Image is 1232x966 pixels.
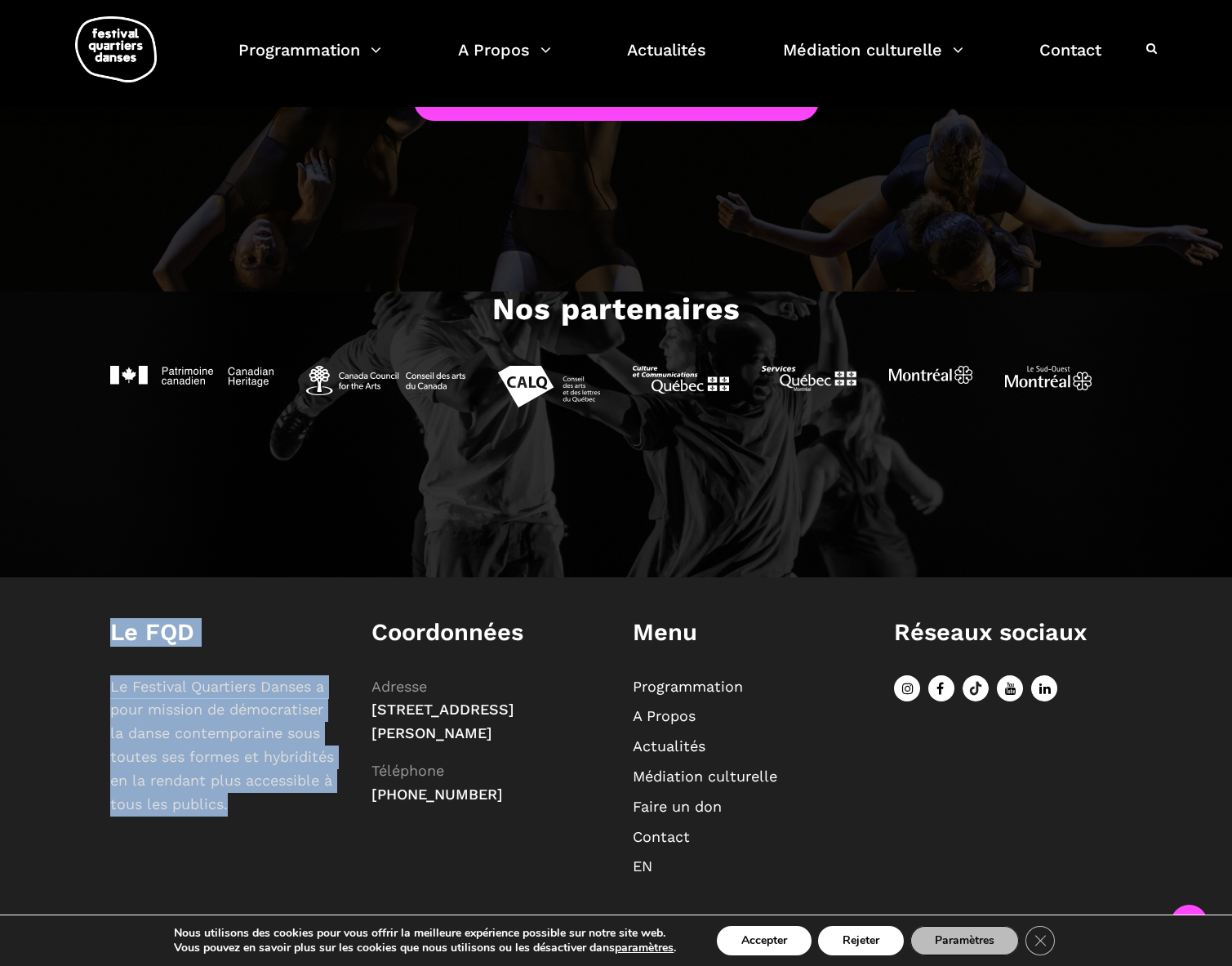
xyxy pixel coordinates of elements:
img: MCCQ [633,366,729,394]
img: Patrimoine Canadien [110,366,274,387]
p: Nous utilisons des cookies pour vous offrir la meilleure expérience possible sur notre site web. [174,926,676,941]
h1: Réseaux sociaux [894,618,1123,647]
img: CALQ [498,366,600,407]
a: A Propos [633,707,696,724]
button: paramètres [615,941,674,955]
h1: Coordonnées [371,618,600,647]
button: Close GDPR Cookie Banner [1025,926,1055,955]
p: Vous pouvez en savoir plus sur les cookies que nous utilisons ou les désactiver dans . [174,941,676,955]
img: Sud Ouest Montréal [1005,366,1092,390]
img: Ville de Montréal [889,366,972,384]
button: Rejeter [818,926,904,955]
a: Actualités [633,737,705,755]
a: EN [633,857,652,875]
a: Médiation culturelle [633,768,777,785]
p: Le Festival Quartiers Danses a pour mission de démocratiser la danse contemporaine sous toutes se... [110,675,339,817]
a: Contact [1039,36,1101,84]
a: Actualités [627,36,706,84]
span: Adresse [371,678,427,695]
a: Programmation [238,36,381,84]
a: A Propos [458,36,551,84]
img: Conseil des arts Canada [306,366,465,395]
button: Paramètres [910,926,1019,955]
img: Services Québec [762,366,856,391]
button: Accepter [717,926,812,955]
a: Médiation culturelle [783,36,963,84]
a: Faire un don [633,798,722,815]
h1: Le FQD [110,618,339,647]
a: Contact [633,828,690,845]
span: Téléphone [371,762,444,779]
span: [STREET_ADDRESS][PERSON_NAME] [371,701,514,741]
span: [PHONE_NUMBER] [371,786,503,803]
h3: Nos partenaires [492,292,741,332]
img: logo-fqd-med [75,16,157,82]
h1: Menu [633,618,861,647]
a: Programmation [633,678,743,695]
